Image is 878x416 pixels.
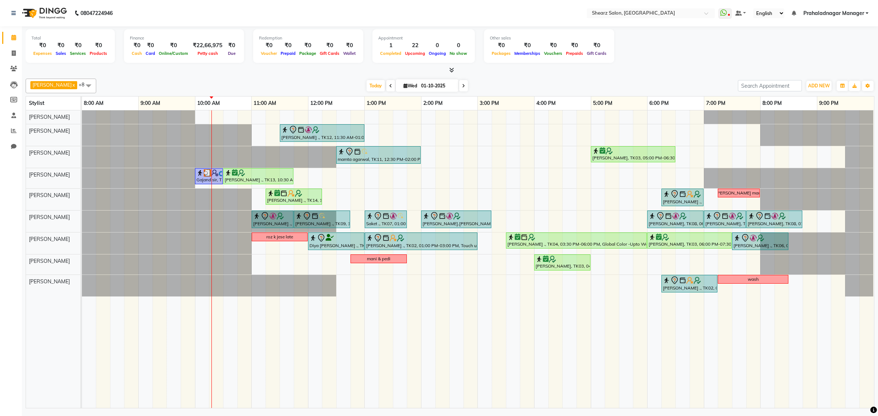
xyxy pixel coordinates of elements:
span: Gift Cards [585,51,608,56]
div: ₹0 [157,41,190,50]
div: 22 [403,41,427,50]
div: [PERSON_NAME] ., TK09, 11:45 AM-12:45 PM, Haircut By Sr.Stylist - [DEMOGRAPHIC_DATA] [294,212,349,227]
div: ₹0 [130,41,144,50]
span: Prepaid [279,51,297,56]
span: [PERSON_NAME] [29,128,70,134]
a: 2:00 PM [421,98,444,109]
div: [PERSON_NAME] ., TK02, 01:00 PM-03:00 PM, Touch up - upto 2 Inch - Inoa [365,234,477,249]
div: ₹0 [54,41,68,50]
div: ₹0 [259,41,279,50]
span: Today [367,80,385,91]
div: 1 [378,41,403,50]
div: mani & pedi [367,256,390,262]
div: [PERSON_NAME], TK08, 06:00 PM-07:00 PM, Haircut By Sr.Stylist - [DEMOGRAPHIC_DATA] [648,212,703,227]
span: Prahaladnagar Manager [803,10,864,17]
a: 8:00 AM [82,98,105,109]
div: [PERSON_NAME], TK03, 04:00 PM-05:00 PM, Signature pedicure [535,256,590,269]
div: [PERSON_NAME].[PERSON_NAME] ., TK16, 02:00 PM-03:15 PM, Touch up - upto 2 Inch - Inoa [422,212,491,227]
input: 2025-10-01 [419,80,455,91]
a: x [72,82,75,88]
div: Other sales [490,35,608,41]
div: Gajand sir, TK15, 10:00 AM-10:30 AM, Shave / trim [196,169,222,183]
a: 9:00 AM [139,98,162,109]
div: roz k jese late [266,234,293,240]
span: Voucher [259,51,279,56]
span: Gift Cards [318,51,341,56]
div: ₹0 [144,41,157,50]
button: ADD NEW [806,81,832,91]
div: [PERSON_NAME] ., TK04, 03:30 PM-06:00 PM, Global Color -Upto Waist - Majirel [507,234,646,247]
a: 6:00 PM [648,98,671,109]
span: ADD NEW [808,83,830,88]
div: Diya [PERSON_NAME] ., TK05, 12:00 PM-01:00 PM, LOreal hairwash & blow dry - below waist [309,234,364,249]
div: ₹0 [542,41,564,50]
div: [PERSON_NAME], TK08, 07:45 PM-08:45 PM, Global color [DEMOGRAPHIC_DATA] - Inoa [747,212,802,227]
a: 12:00 PM [308,98,334,109]
span: Package [297,51,318,56]
span: Memberships [513,51,542,56]
div: [PERSON_NAME] ., TK10, 11:00 AM-11:45 AM, [PERSON_NAME] Faded with Sr. [252,212,293,227]
span: Ongoing [427,51,448,56]
span: Upcoming [403,51,427,56]
span: Wallet [341,51,357,56]
span: [PERSON_NAME] [29,278,70,285]
span: Cash [130,51,144,56]
div: ₹0 [490,41,513,50]
span: Petty cash [196,51,220,56]
span: Sales [54,51,68,56]
a: 7:00 PM [704,98,727,109]
div: ₹22,66,975 [190,41,225,50]
a: 8:00 PM [761,98,784,109]
div: [PERSON_NAME] ., TK02, 06:15 PM-07:00 PM, K- HairWash & Blow Dry - Below Shoulder [662,190,703,205]
a: 9:00 PM [817,98,840,109]
div: Redemption [259,35,357,41]
span: [PERSON_NAME] [29,114,70,120]
b: 08047224946 [80,3,113,23]
div: [PERSON_NAME] ., TK13, 10:30 AM-11:45 AM, Touch up - upto 2 Inch - Inoa [224,169,293,183]
div: ₹0 [31,41,54,50]
span: Products [88,51,109,56]
div: wash [748,276,759,283]
div: [PERSON_NAME], TK03, 05:00 PM-06:30 PM, K - VIP Be Spoke Rituals Chronologist - Women [592,147,675,161]
span: Vouchers [542,51,564,56]
span: Online/Custom [157,51,190,56]
div: ₹0 [297,41,318,50]
span: [PERSON_NAME] [29,258,70,264]
div: ₹0 [68,41,88,50]
span: +8 [79,82,90,87]
span: Completed [378,51,403,56]
span: Wed [402,83,419,88]
span: Packages [490,51,513,56]
span: Prepaids [564,51,585,56]
a: 5:00 PM [591,98,614,109]
div: ₹0 [341,41,357,50]
span: Expenses [31,51,54,56]
div: [PERSON_NAME] ., TK14, 11:15 AM-12:15 PM, Loreal Hairwash & Blow dry - Below Shoulder [266,190,321,204]
span: No show [448,51,469,56]
div: [PERSON_NAME] ., TK02, 06:15 PM-07:15 PM, K - HairWash & Blow Dry - Upto Shoulder [662,276,717,291]
div: 0 [427,41,448,50]
span: [PERSON_NAME] [29,150,70,156]
div: ₹0 [279,41,297,50]
img: logo [19,3,69,23]
div: ₹0 [318,41,341,50]
div: ₹0 [225,41,238,50]
input: Search Appointment [738,80,802,91]
span: Card [144,51,157,56]
a: 4:00 PM [534,98,558,109]
div: 0 [448,41,469,50]
iframe: chat widget [847,387,871,409]
div: ₹0 [88,41,109,50]
span: Due [226,51,237,56]
span: Services [68,51,88,56]
div: Appointment [378,35,469,41]
span: [PERSON_NAME] [33,82,72,88]
div: ₹0 [564,41,585,50]
div: Finance [130,35,238,41]
span: [PERSON_NAME] [29,192,70,198]
div: ₹0 [585,41,608,50]
div: [PERSON_NAME] ., TK12, 11:30 AM-01:00 PM, Cold creme marine sensitive skin facial [281,125,364,141]
div: [PERSON_NAME], TK03, 06:00 PM-07:30 PM, Women Haircut with Mr.Dinesh [648,234,731,247]
a: 1:00 PM [365,98,388,109]
a: 10:00 AM [195,98,222,109]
